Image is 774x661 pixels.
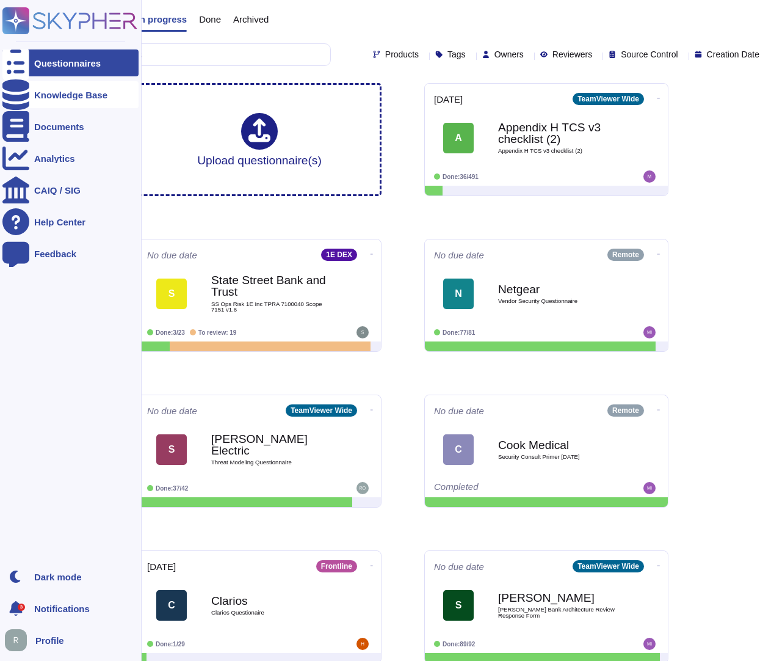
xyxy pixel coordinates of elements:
[607,249,644,261] div: Remote
[434,95,463,104] span: [DATE]
[356,482,369,494] img: user
[34,572,82,582] div: Dark mode
[316,560,357,572] div: Frontline
[2,627,35,654] button: user
[643,170,656,183] img: user
[211,433,333,456] b: [PERSON_NAME] Electric
[156,485,188,492] span: Done: 37/42
[233,15,269,24] span: Archived
[498,298,620,304] span: Vendor Security Questionnaire
[356,638,369,650] img: user
[48,44,330,65] input: Search by keywords
[156,590,187,621] div: C
[643,482,656,494] img: user
[434,562,484,571] span: No due date
[34,604,90,613] span: Notifications
[573,560,644,572] div: TeamViewer Wide
[156,641,185,648] span: Done: 1/29
[443,123,474,153] div: A
[198,329,237,336] span: To review: 19
[211,459,333,466] span: Threat Modeling Questionnaire
[434,406,484,415] span: No due date
[34,217,85,227] div: Help Center
[552,50,592,59] span: Reviewers
[2,49,139,76] a: Questionnaires
[2,208,139,235] a: Help Center
[643,326,656,338] img: user
[621,50,678,59] span: Source Control
[147,406,197,415] span: No due date
[199,15,221,24] span: Done
[321,249,357,261] div: 1E DEX
[2,81,139,108] a: Knowledge Base
[211,595,333,607] b: Clarios
[211,301,333,313] span: SS Ops Risk 1E Inc TPRA 7100040 Scope 7151 v1.6
[2,177,139,203] a: CAIQ / SIG
[34,249,76,258] div: Feedback
[707,50,759,59] span: Creation Date
[156,434,187,465] div: S
[385,50,419,59] span: Products
[434,250,484,260] span: No due date
[434,482,584,494] div: Completed
[147,250,197,260] span: No due date
[137,15,187,24] span: In progress
[443,434,474,465] div: C
[34,59,101,68] div: Questionnaires
[498,439,620,451] b: Cook Medical
[5,629,27,651] img: user
[147,562,176,571] span: [DATE]
[498,122,620,145] b: Appendix H TCS v3 checklist (2)
[2,113,139,140] a: Documents
[35,636,64,645] span: Profile
[443,279,474,309] div: N
[443,590,474,621] div: S
[447,50,466,59] span: Tags
[643,638,656,650] img: user
[2,240,139,267] a: Feedback
[197,113,322,166] div: Upload questionnaire(s)
[156,279,187,309] div: S
[34,186,81,195] div: CAIQ / SIG
[34,122,84,131] div: Documents
[498,607,620,618] span: [PERSON_NAME] Bank Architecture Review Response Form
[498,283,620,295] b: Netgear
[607,404,644,417] div: Remote
[498,592,620,604] b: [PERSON_NAME]
[356,326,369,338] img: user
[211,610,333,616] span: Clarios Questionaire
[156,329,185,336] span: Done: 3/23
[443,329,475,336] span: Done: 77/81
[573,93,644,105] div: TeamViewer Wide
[443,641,475,648] span: Done: 89/92
[498,148,620,154] span: Appendix H TCS v3 checklist (2)
[211,274,333,298] b: State Street Bank and Trust
[34,90,107,100] div: Knowledge Base
[286,404,357,417] div: TeamViewer Wide
[18,604,25,611] div: 3
[443,173,479,180] span: Done: 36/491
[2,145,139,172] a: Analytics
[494,50,524,59] span: Owners
[498,454,620,460] span: Security Consult Primer [DATE]
[34,154,75,163] div: Analytics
